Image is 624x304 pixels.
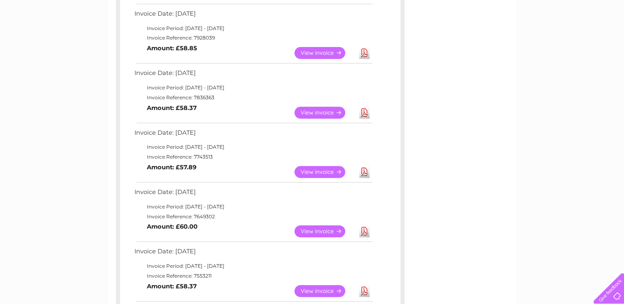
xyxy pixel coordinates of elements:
a: Energy [499,35,518,41]
a: Download [359,47,370,59]
b: Amount: £60.00 [147,223,198,230]
td: Invoice Period: [DATE] - [DATE] [132,261,374,271]
td: Invoice Reference: 7649302 [132,212,374,222]
a: View [294,166,355,178]
td: Invoice Reference: 7928039 [132,33,374,43]
b: Amount: £57.89 [147,164,196,171]
b: Amount: £58.37 [147,104,197,112]
td: Invoice Date: [DATE] [132,68,374,83]
td: Invoice Period: [DATE] - [DATE] [132,142,374,152]
a: Water [479,35,494,41]
td: Invoice Date: [DATE] [132,8,374,23]
b: Amount: £58.37 [147,283,197,290]
b: Amount: £58.85 [147,44,197,52]
div: Clear Business is a trading name of Verastar Limited (registered in [GEOGRAPHIC_DATA] No. 3667643... [118,5,507,40]
a: Download [359,166,370,178]
td: Invoice Date: [DATE] [132,187,374,202]
a: Download [359,225,370,237]
td: Invoice Date: [DATE] [132,246,374,261]
td: Invoice Reference: 7553211 [132,271,374,281]
a: View [294,285,355,297]
a: View [294,47,355,59]
td: Invoice Reference: 7836363 [132,93,374,103]
a: Download [359,107,370,119]
a: View [294,107,355,119]
td: Invoice Period: [DATE] - [DATE] [132,83,374,93]
a: Contact [569,35,589,41]
td: Invoice Date: [DATE] [132,127,374,143]
a: Download [359,285,370,297]
a: View [294,225,355,237]
img: logo.png [22,21,64,47]
a: Telecoms [523,35,547,41]
td: Invoice Reference: 7743513 [132,152,374,162]
a: 0333 014 3131 [469,4,525,14]
td: Invoice Period: [DATE] - [DATE] [132,23,374,33]
a: Blog [552,35,564,41]
td: Invoice Period: [DATE] - [DATE] [132,202,374,212]
a: Log out [597,35,616,41]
